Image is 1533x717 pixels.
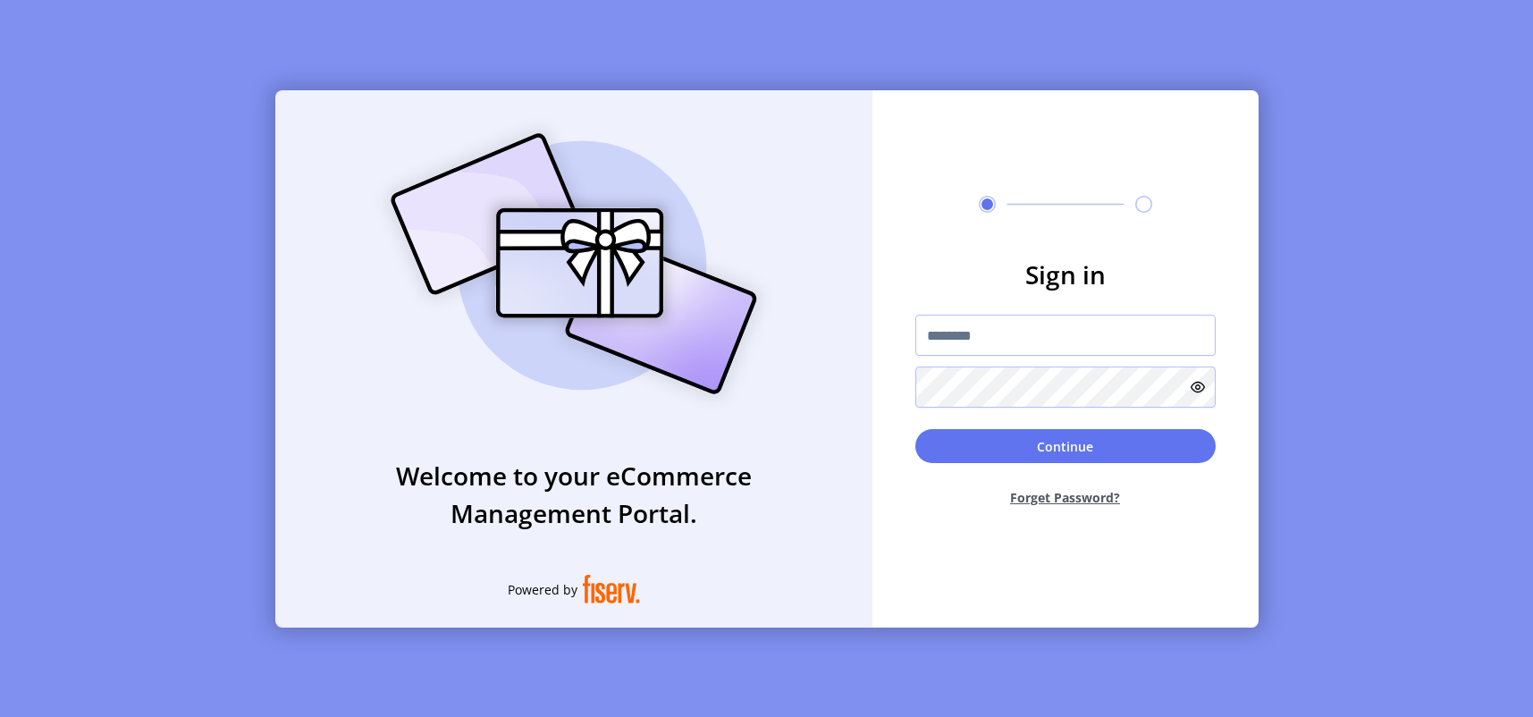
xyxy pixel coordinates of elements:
button: Forget Password? [915,474,1216,521]
span: Powered by [508,580,577,599]
h3: Sign in [915,256,1216,293]
h3: Welcome to your eCommerce Management Portal. [275,457,872,532]
button: Continue [915,429,1216,463]
img: card_Illustration.svg [364,114,784,414]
